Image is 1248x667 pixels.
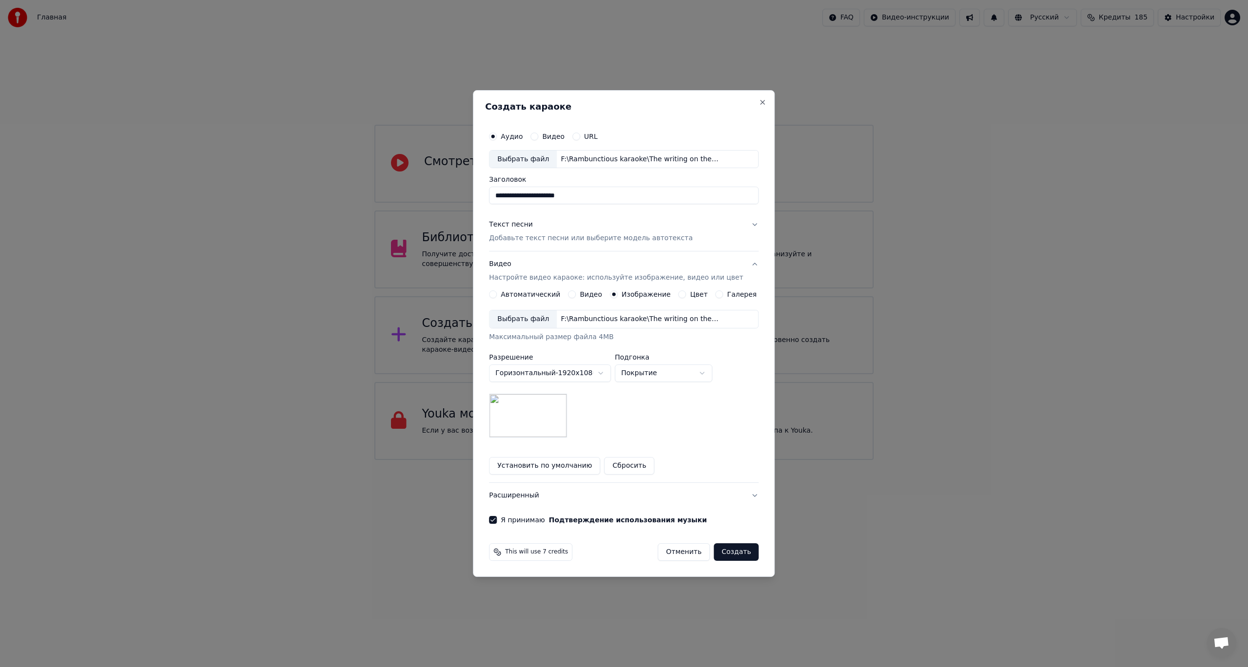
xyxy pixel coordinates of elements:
button: Создать [714,543,759,561]
label: Изображение [622,291,671,298]
p: Настройте видео караоке: используйте изображение, видео или цвет [489,273,743,283]
label: Разрешение [489,354,611,361]
p: Добавьте текст песни или выберите модель автотекста [489,234,693,244]
button: Отменить [658,543,710,561]
div: Максимальный размер файла 4MB [489,332,759,342]
label: Цвет [690,291,708,298]
div: Текст песни [489,220,533,230]
label: Аудио [501,133,523,140]
div: Выбрать файл [489,310,557,328]
label: Заголовок [489,176,759,183]
button: Расширенный [489,483,759,508]
div: ВидеоНастройте видео караоке: используйте изображение, видео или цвет [489,290,759,482]
button: ВидеоНастройте видео караоке: используйте изображение, видео или цвет [489,252,759,291]
label: Подгонка [615,354,712,361]
h2: Создать караоке [485,102,762,111]
div: Видео [489,260,743,283]
span: This will use 7 credits [505,548,568,556]
div: F:\Rambunctious karaoke\The writing on the wall\Iron_Maiden_-_The_Writing_On_The_Wall_73051584.mp3 [557,154,722,164]
label: Я принимаю [501,516,707,523]
button: Я принимаю [549,516,707,523]
button: Установить по умолчанию [489,457,600,475]
div: F:\Rambunctious karaoke\The writing on the wall\1741563118_381_0_2514_1200_1920x0_80_0_0_487b676f... [557,314,722,324]
label: Автоматический [501,291,560,298]
div: Выбрать файл [489,151,557,168]
label: URL [584,133,598,140]
label: Видео [580,291,602,298]
label: Видео [542,133,565,140]
button: Сбросить [604,457,655,475]
button: Текст песниДобавьте текст песни или выберите модель автотекста [489,212,759,251]
label: Галерея [727,291,757,298]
